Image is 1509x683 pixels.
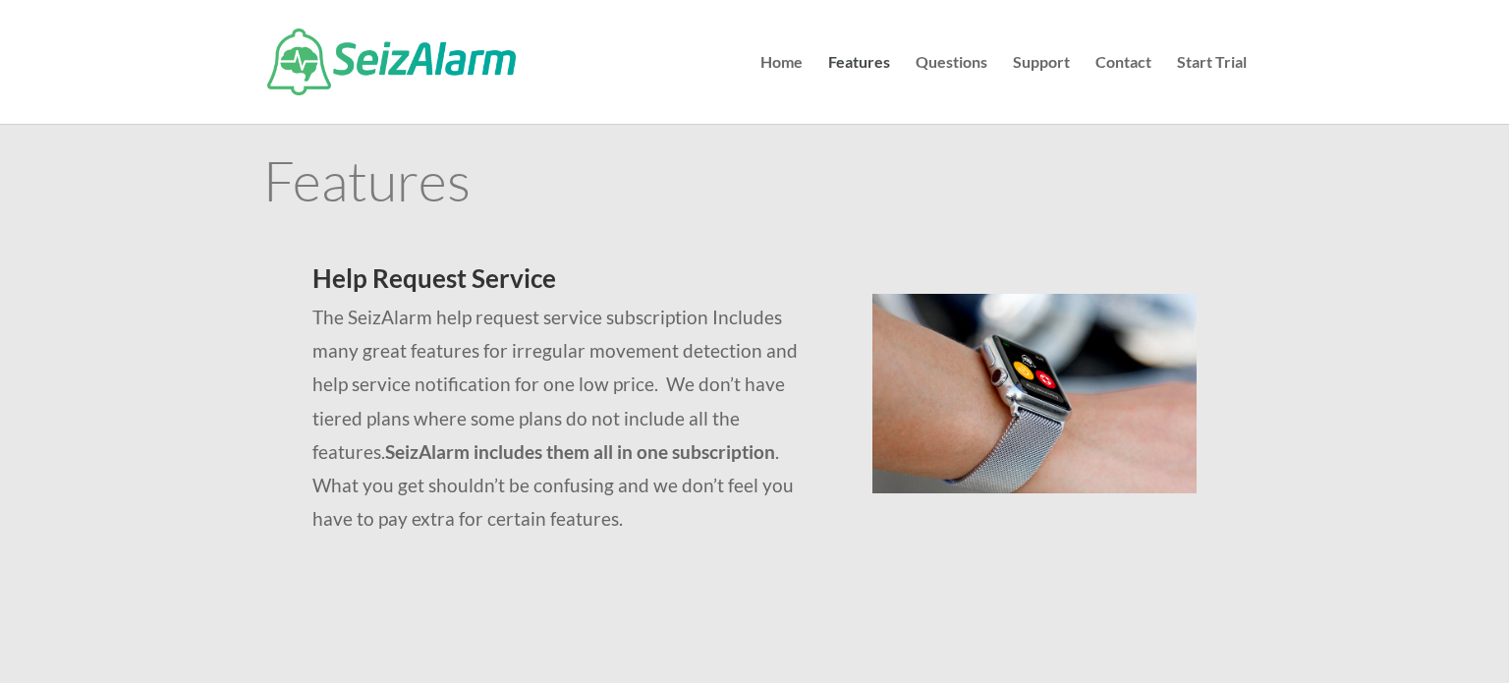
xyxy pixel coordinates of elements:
[1013,55,1070,124] a: Support
[1095,55,1151,124] a: Contact
[828,55,890,124] a: Features
[312,301,824,536] p: The SeizAlarm help request service subscription Includes many great features for irregular moveme...
[916,55,987,124] a: Questions
[263,152,1247,217] h1: Features
[1177,55,1247,124] a: Start Trial
[267,28,516,95] img: SeizAlarm
[385,440,775,463] strong: SeizAlarm includes them all in one subscription
[1334,606,1487,661] iframe: Help widget launcher
[872,294,1198,493] img: seizalarm-on-wrist
[312,265,824,301] h2: Help Request Service
[760,55,803,124] a: Home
